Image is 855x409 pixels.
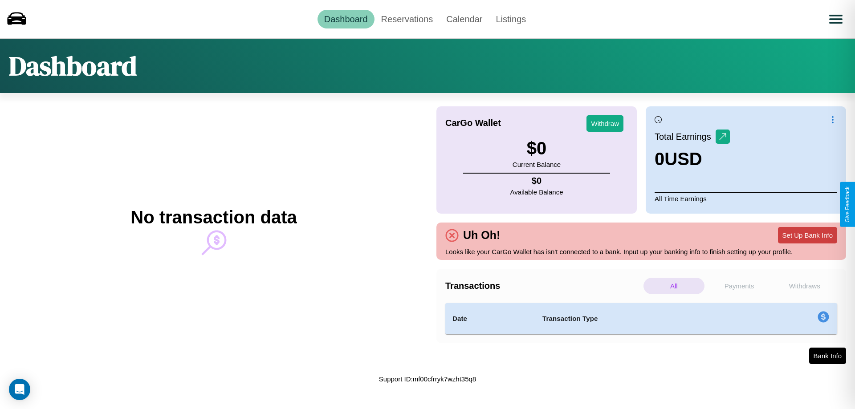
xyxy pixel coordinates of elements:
[655,192,837,205] p: All Time Earnings
[586,115,623,132] button: Withdraw
[513,158,561,170] p: Current Balance
[318,10,375,28] a: Dashboard
[445,281,641,291] h4: Transactions
[655,149,730,169] h3: 0 USD
[452,313,528,324] h4: Date
[655,129,716,145] p: Total Earnings
[778,227,837,243] button: Set Up Bank Info
[542,313,745,324] h4: Transaction Type
[510,176,563,186] h4: $ 0
[445,246,837,258] p: Looks like your CarGo Wallet has isn't connected to a bank. Input up your banking info to finish ...
[510,186,563,198] p: Available Balance
[459,229,505,242] h4: Uh Oh!
[440,10,489,28] a: Calendar
[375,10,440,28] a: Reservations
[9,379,30,400] div: Open Intercom Messenger
[643,278,704,294] p: All
[809,348,846,364] button: Bank Info
[823,7,848,32] button: Open menu
[445,118,501,128] h4: CarGo Wallet
[513,138,561,158] h3: $ 0
[844,186,851,223] div: Give Feedback
[9,48,137,84] h1: Dashboard
[489,10,533,28] a: Listings
[445,303,837,334] table: simple table
[130,207,297,227] h2: No transaction data
[774,278,835,294] p: Withdraws
[709,278,770,294] p: Payments
[379,373,476,385] p: Support ID: mf00cfrryk7wzht35q8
